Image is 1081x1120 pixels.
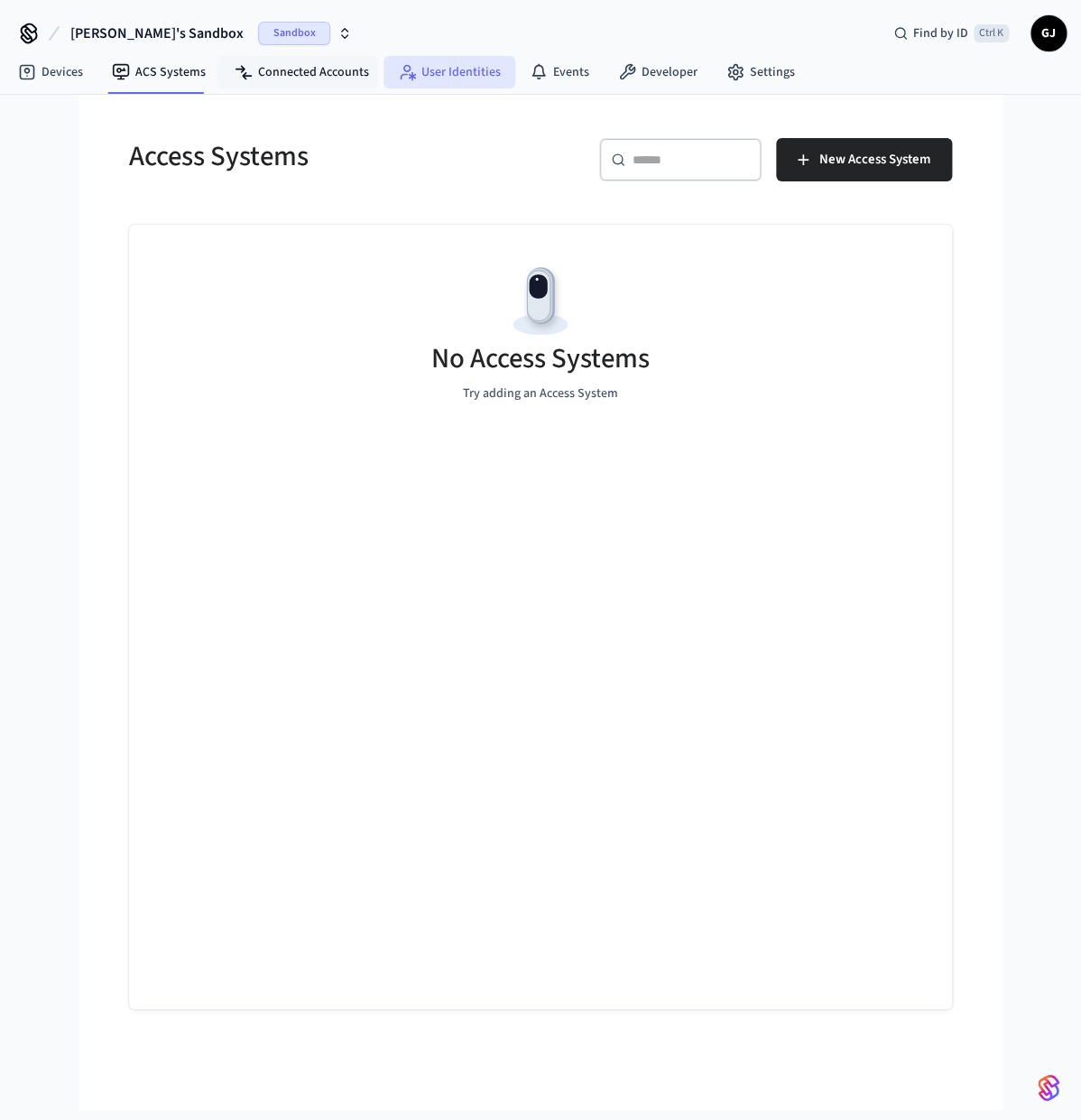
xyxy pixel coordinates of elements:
[258,22,330,45] span: Sandbox
[1032,17,1065,50] span: GJ
[776,138,952,181] button: New Access System
[515,56,604,88] a: Events
[383,56,515,88] a: User Identities
[4,56,97,88] a: Devices
[1030,15,1067,51] button: GJ
[220,56,383,88] a: Connected Accounts
[463,384,618,403] p: Try adding an Access System
[974,24,1009,42] span: Ctrl K
[70,23,244,44] span: [PERSON_NAME]'s Sandbox
[97,56,220,88] a: ACS Systems
[879,17,1023,50] div: Find by IDCtrl K
[1038,1073,1059,1102] img: SeamLogoGradient.69752ec5.svg
[712,56,809,88] a: Settings
[913,24,968,42] span: Find by ID
[431,340,650,377] h5: No Access Systems
[129,138,530,175] h5: Access Systems
[604,56,712,88] a: Developer
[819,148,930,171] span: New Access System
[500,261,581,342] img: Devices Empty State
